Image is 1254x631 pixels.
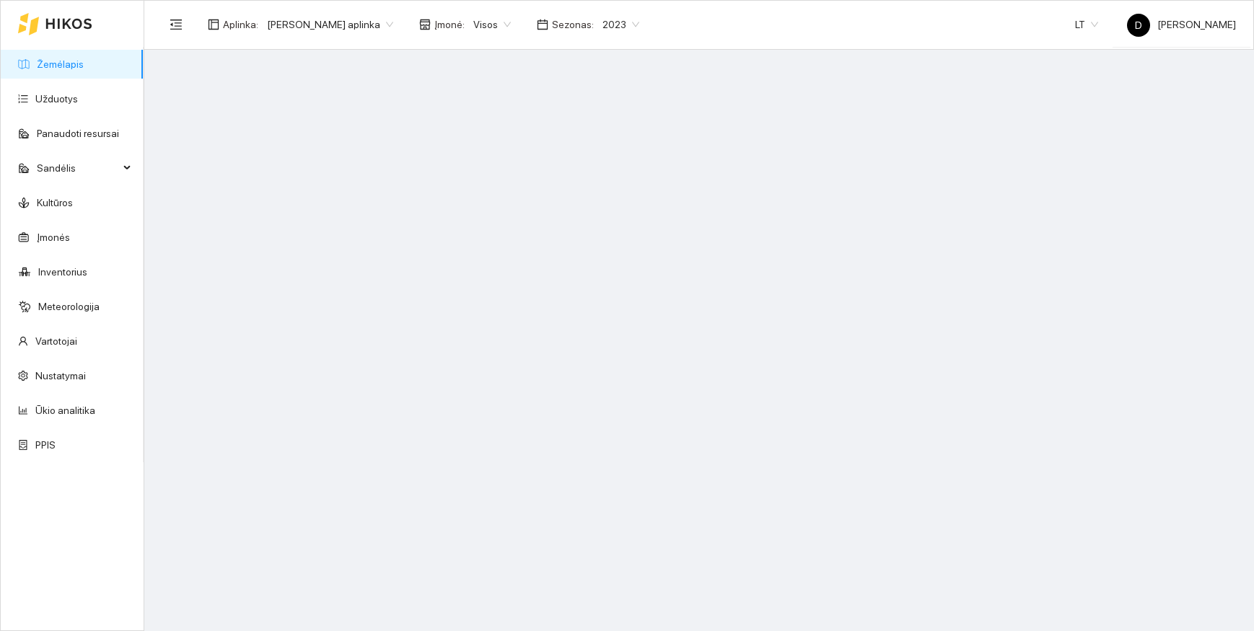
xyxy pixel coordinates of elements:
[170,18,183,31] span: meniu lankstymas
[35,93,78,105] a: Užduotys
[1157,19,1236,30] font: [PERSON_NAME]
[35,335,77,347] a: Vartotojai
[37,197,73,208] a: Kultūros
[267,14,393,35] span: Donato Klimkevičiaus aplinka
[473,14,511,35] span: Visos
[434,17,465,32] span: Įmonė :
[35,370,86,381] a: Nustatymai
[537,19,548,30] span: kalendorius
[38,266,87,278] a: Inventorius
[1135,14,1142,37] span: D
[208,19,219,30] span: Išdėstymą
[37,58,84,70] a: Žemėlapis
[1075,14,1098,35] span: LT
[602,14,639,35] span: 2023
[37,154,119,182] span: Sandėlis
[35,439,56,451] a: PPIS
[223,17,258,32] span: Aplinka :
[37,128,119,139] a: Panaudoti resursai
[37,231,70,243] a: Įmonės
[162,10,190,39] button: meniu lankstymas
[552,17,594,32] span: Sezonas :
[38,301,100,312] a: Meteorologija
[35,405,95,416] a: Ūkio analitika
[419,19,431,30] span: parduotuvė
